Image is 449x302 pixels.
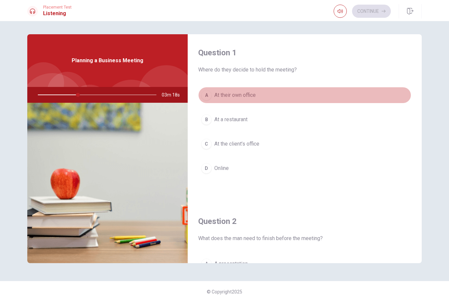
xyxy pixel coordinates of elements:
[198,234,411,242] span: What does the man need to finish before the meeting?
[198,136,411,152] button: CAt the client’s office
[43,10,72,17] h1: Listening
[162,87,185,103] span: 03m 18s
[207,289,242,294] span: © Copyright 2025
[201,163,212,174] div: D
[201,259,212,269] div: A
[198,111,411,128] button: BAt a restaurant
[201,139,212,149] div: C
[198,66,411,74] span: Where do they decide to hold the meeting?
[72,57,143,65] span: Planning a Business Meeting
[198,87,411,103] button: AAt their own office
[43,5,72,10] span: Placement Test
[214,91,256,99] span: At their own office
[198,160,411,177] button: DOnline
[198,216,411,227] h4: Question 2
[27,103,188,263] img: Planning a Business Meeting
[201,90,212,100] div: A
[214,164,229,172] span: Online
[198,47,411,58] h4: Question 1
[214,140,259,148] span: At the client’s office
[214,116,248,124] span: At a restaurant
[201,114,212,125] div: B
[214,260,248,268] span: A presentation
[198,256,411,272] button: AA presentation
